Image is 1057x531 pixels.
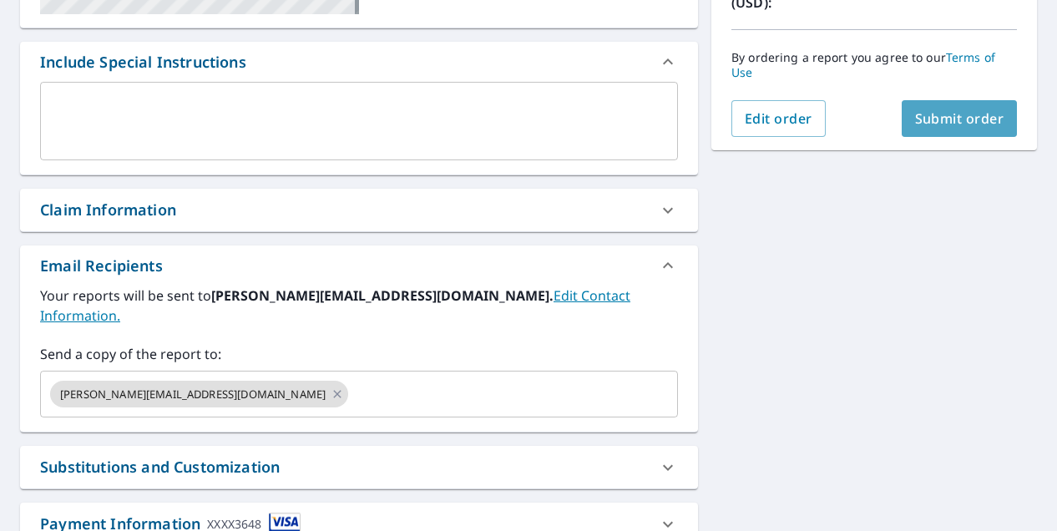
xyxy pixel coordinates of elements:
[40,344,678,364] label: Send a copy of the report to:
[40,255,163,277] div: Email Recipients
[745,109,812,128] span: Edit order
[902,100,1018,137] button: Submit order
[50,381,348,407] div: [PERSON_NAME][EMAIL_ADDRESS][DOMAIN_NAME]
[915,109,1004,128] span: Submit order
[40,286,678,326] label: Your reports will be sent to
[731,49,995,80] a: Terms of Use
[211,286,554,305] b: [PERSON_NAME][EMAIL_ADDRESS][DOMAIN_NAME].
[20,446,698,488] div: Substitutions and Customization
[731,50,1017,80] p: By ordering a report you agree to our
[40,51,246,73] div: Include Special Instructions
[40,199,176,221] div: Claim Information
[20,42,698,82] div: Include Special Instructions
[20,245,698,286] div: Email Recipients
[40,456,280,478] div: Substitutions and Customization
[731,100,826,137] button: Edit order
[50,387,336,402] span: [PERSON_NAME][EMAIL_ADDRESS][DOMAIN_NAME]
[20,189,698,231] div: Claim Information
